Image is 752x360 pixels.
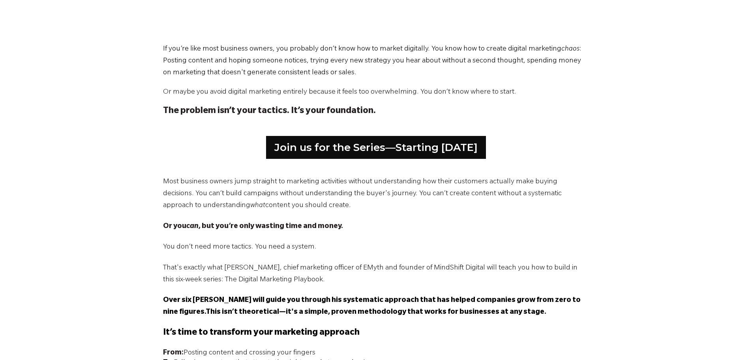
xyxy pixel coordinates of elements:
[163,241,589,253] p: You don’t need more tactics. You need a system.
[163,349,315,357] span: Posting content and crossing your fingers
[163,349,184,357] strong: From:
[163,89,516,96] span: Or maybe you avoid digital marketing entirely because it feels too overwhelming. You don’t know w...
[199,223,343,231] strong: , but you’re only wasting time and money.
[163,176,589,212] p: Most business owners jump straight to marketing activities without understanding how their custom...
[713,322,752,360] iframe: Chat Widget
[163,107,376,116] strong: The problem isn’t your tactics. It’s your foundation.
[163,45,561,53] span: If you’re like most business owners, you probably don’t know how to market digitally. You know ho...
[250,202,265,210] em: what
[163,223,186,231] strong: Or you
[163,297,581,317] span: Over six [PERSON_NAME] will guide you through his systematic approach that has helped companies g...
[186,223,199,231] em: can
[266,136,486,159] a: Join us for the Series—Starting [DATE]
[163,262,589,286] p: That's exactly what [PERSON_NAME], chief marketing officer of EMyth and founder of MindShift Digi...
[561,45,579,53] span: chaos
[163,45,581,77] span: : Posting content and hoping someone notices, trying every new strategy you hear about without a ...
[163,328,360,338] span: It’s time to transform your marketing approach
[206,309,546,317] span: This isn’t theoretical—it's a simple, proven methodology that works for businesses at any stage.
